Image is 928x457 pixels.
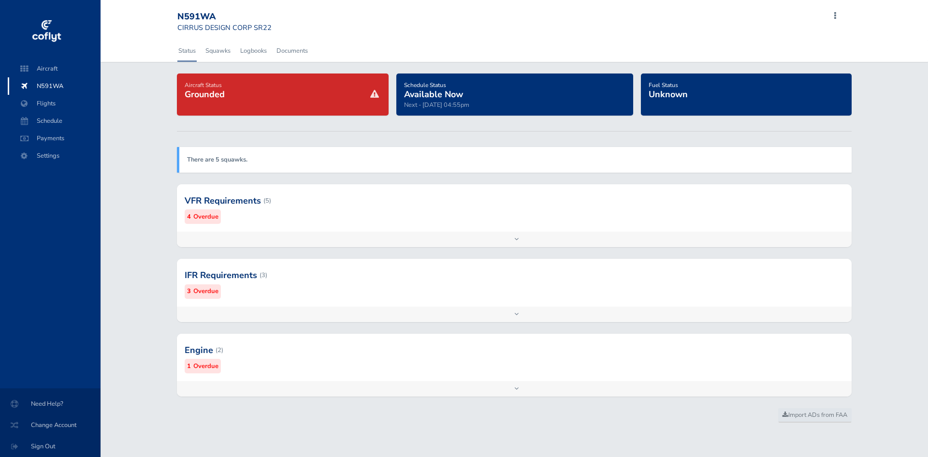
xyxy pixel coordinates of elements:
[17,147,91,164] span: Settings
[404,101,469,109] span: Next - [DATE] 04:55pm
[17,77,91,95] span: N591WA
[17,130,91,147] span: Payments
[185,88,225,100] span: Grounded
[12,416,89,434] span: Change Account
[30,17,62,46] img: coflyt logo
[204,40,232,61] a: Squawks
[275,40,309,61] a: Documents
[778,408,852,423] a: Import ADs from FAA
[12,395,89,413] span: Need Help?
[17,95,91,112] span: Flights
[404,78,463,101] a: Schedule StatusAvailable Now
[404,88,463,100] span: Available Now
[649,88,688,100] span: Unknown
[649,81,678,89] span: Fuel Status
[17,112,91,130] span: Schedule
[193,286,218,296] small: Overdue
[177,12,272,22] div: N591WA
[193,361,218,371] small: Overdue
[783,411,847,419] span: Import ADs from FAA
[12,438,89,455] span: Sign Out
[239,40,268,61] a: Logbooks
[404,81,446,89] span: Schedule Status
[187,155,247,164] a: There are 5 squawks.
[193,212,218,222] small: Overdue
[17,60,91,77] span: Aircraft
[177,23,272,32] small: CIRRUS DESIGN CORP SR22
[177,40,197,61] a: Status
[185,81,222,89] span: Aircraft Status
